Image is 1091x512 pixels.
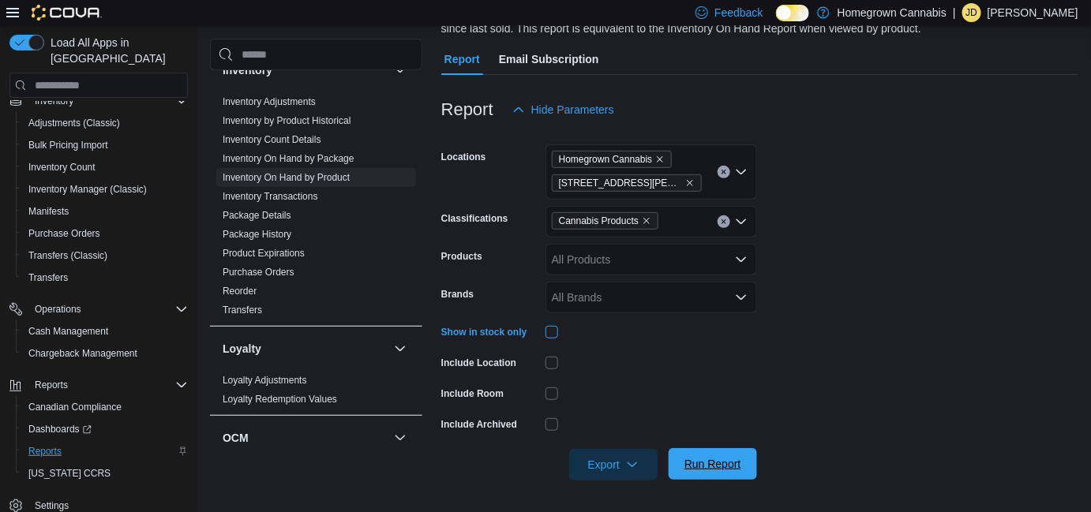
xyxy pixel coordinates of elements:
[22,224,107,243] a: Purchase Orders
[966,3,978,22] span: JD
[223,134,321,145] a: Inventory Count Details
[776,21,777,22] span: Dark Mode
[16,178,194,200] button: Inventory Manager (Classic)
[735,215,748,228] button: Open list of options
[718,166,730,178] button: Clear input
[552,151,673,168] span: Homegrown Cannabis
[223,248,305,259] a: Product Expirations
[22,114,188,133] span: Adjustments (Classic)
[714,5,763,21] span: Feedback
[223,133,321,146] span: Inventory Count Details
[28,376,188,394] span: Reports
[22,420,98,439] a: Dashboards
[223,114,351,127] span: Inventory by Product Historical
[22,464,117,483] a: [US_STATE] CCRS
[441,212,508,225] label: Classifications
[441,151,486,163] label: Locations
[16,267,194,289] button: Transfers
[223,190,318,203] span: Inventory Transactions
[28,300,188,319] span: Operations
[16,134,194,156] button: Bulk Pricing Import
[559,151,653,167] span: Homegrown Cannabis
[22,246,188,265] span: Transfers (Classic)
[669,448,757,480] button: Run Report
[22,136,188,155] span: Bulk Pricing Import
[223,228,291,241] span: Package History
[223,95,316,108] span: Inventory Adjustments
[223,152,354,165] span: Inventory On Hand by Package
[210,371,422,415] div: Loyalty
[499,43,599,75] span: Email Subscription
[22,180,188,199] span: Inventory Manager (Classic)
[28,347,137,360] span: Chargeback Management
[28,401,122,413] span: Canadian Compliance
[16,462,194,484] button: [US_STATE] CCRS
[223,191,318,202] a: Inventory Transactions
[35,499,69,512] span: Settings
[3,90,194,112] button: Inventory
[223,305,262,316] a: Transfers
[223,341,388,357] button: Loyalty
[223,266,294,278] span: Purchase Orders
[559,213,639,229] span: Cannabis Products
[28,139,108,151] span: Bulk Pricing Import
[391,428,410,447] button: OCM
[28,325,108,338] span: Cash Management
[16,222,194,245] button: Purchase Orders
[16,396,194,418] button: Canadian Compliance
[223,393,337,405] span: Loyalty Redemption Values
[22,158,188,177] span: Inventory Count
[22,268,188,287] span: Transfers
[22,442,68,461] a: Reports
[223,304,262,316] span: Transfers
[16,440,194,462] button: Reports
[506,94,620,125] button: Hide Parameters
[28,92,188,110] span: Inventory
[22,442,188,461] span: Reports
[988,3,1078,22] p: [PERSON_NAME]
[223,171,350,184] span: Inventory On Hand by Product
[22,344,188,363] span: Chargeback Management
[223,209,291,222] span: Package Details
[223,247,305,260] span: Product Expirations
[838,3,947,22] p: Homegrown Cannabis
[3,374,194,396] button: Reports
[441,387,504,400] label: Include Room
[28,117,120,129] span: Adjustments (Classic)
[223,153,354,164] a: Inventory On Hand by Package
[28,205,69,218] span: Manifests
[735,166,748,178] button: Open list of options
[16,418,194,440] a: Dashboards
[16,320,194,342] button: Cash Management
[441,357,516,369] label: Include Location
[684,456,741,472] span: Run Report
[22,114,126,133] a: Adjustments (Classic)
[223,172,350,183] a: Inventory On Hand by Product
[718,215,730,228] button: Clear input
[22,202,75,221] a: Manifests
[28,92,80,110] button: Inventory
[28,183,147,196] span: Inventory Manager (Classic)
[552,174,702,192] span: 173 Christina St N
[22,344,144,363] a: Chargeback Management
[391,61,410,80] button: Inventory
[223,285,257,297] span: Reorder
[3,298,194,320] button: Operations
[223,210,291,221] a: Package Details
[22,180,153,199] a: Inventory Manager (Classic)
[16,342,194,364] button: Chargeback Management
[28,376,74,394] button: Reports
[531,102,614,118] span: Hide Parameters
[22,246,114,265] a: Transfers (Classic)
[735,291,748,304] button: Open list of options
[223,374,307,387] span: Loyalty Adjustments
[16,156,194,178] button: Inventory Count
[441,288,474,301] label: Brands
[22,322,188,341] span: Cash Management
[552,212,658,230] span: Cannabis Products
[35,95,73,107] span: Inventory
[223,375,307,386] a: Loyalty Adjustments
[642,216,651,226] button: Remove Cannabis Products from selection in this group
[22,224,188,243] span: Purchase Orders
[210,92,422,326] div: Inventory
